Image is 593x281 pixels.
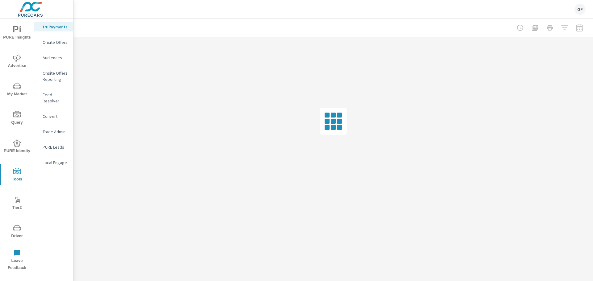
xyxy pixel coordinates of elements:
[2,225,32,240] span: Driver
[34,90,73,105] div: Feed Resolver
[2,196,32,211] span: Tier2
[34,127,73,136] div: Trade Admin
[0,19,34,274] div: nav menu
[34,112,73,121] div: Convert
[43,113,68,119] p: Convert
[34,143,73,152] div: PURE Leads
[2,168,32,183] span: Tools
[43,144,68,150] p: PURE Leads
[2,54,32,69] span: Advertise
[43,24,68,30] p: truPayments
[43,129,68,135] p: Trade Admin
[2,139,32,155] span: PURE Identity
[43,55,68,61] p: Audiences
[574,4,586,15] div: GF
[2,249,32,271] span: Leave Feedback
[2,26,32,41] span: PURE Insights
[34,68,73,84] div: Onsite Offers Reporting
[2,111,32,126] span: Query
[34,38,73,47] div: Onsite Offers
[43,39,68,45] p: Onsite Offers
[34,53,73,62] div: Audiences
[43,92,68,104] p: Feed Resolver
[43,159,68,166] p: Local Engage
[34,22,73,31] div: truPayments
[43,70,68,82] p: Onsite Offers Reporting
[2,83,32,98] span: My Market
[34,158,73,167] div: Local Engage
